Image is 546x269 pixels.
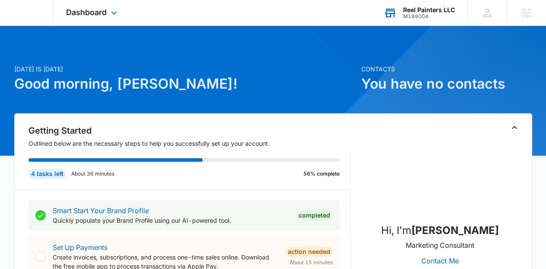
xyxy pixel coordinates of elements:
[53,206,149,215] a: Smart Start Your Brand Profile
[403,6,455,13] div: account name
[28,169,66,179] div: 4 tasks left
[285,247,333,257] div: Action Needed
[361,64,532,74] p: Contacts
[53,243,107,252] a: Set Up Payments
[290,259,333,266] span: About 15 minutes
[403,13,455,19] div: account id
[66,8,107,17] span: Dashboard
[397,129,483,216] img: Kresta MacKinnon
[71,170,114,178] p: About 36 minutes
[406,240,474,250] p: Marketing Consultant
[28,139,350,148] p: Outlined below are the necessary steps to help you successfully set up your account.
[53,216,289,225] p: Quickly populate your Brand Profile using our AI-powered tool.
[303,170,340,178] p: 56% complete
[296,210,333,221] div: Completed
[381,223,499,238] p: Hi, I'm
[411,224,499,237] strong: [PERSON_NAME]
[14,64,356,74] p: [DATE] is [DATE]
[28,124,350,137] h2: Getting Started
[361,74,532,94] h1: You have no contacts
[14,74,356,94] h1: Good morning, [PERSON_NAME]!
[509,122,520,133] button: Toggle Collapse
